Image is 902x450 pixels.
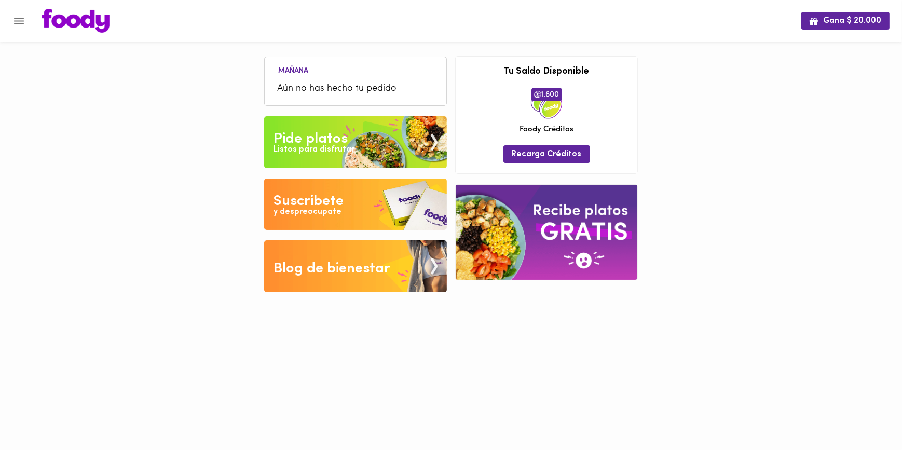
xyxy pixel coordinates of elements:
[277,82,434,96] span: Aún no has hecho tu pedido
[264,116,447,168] img: Pide un Platos
[274,258,390,279] div: Blog de bienestar
[42,9,110,33] img: logo.png
[274,206,341,218] div: y despreocupate
[264,179,447,230] img: Disfruta bajar de peso
[463,67,630,77] h3: Tu Saldo Disponible
[520,124,573,135] span: Foody Créditos
[503,145,590,162] button: Recarga Créditos
[456,185,637,280] img: referral-banner.png
[801,12,890,29] button: Gana $ 20.000
[6,8,32,34] button: Menu
[274,191,344,212] div: Suscribete
[264,240,447,292] img: Blog de bienestar
[512,149,582,159] span: Recarga Créditos
[270,65,317,75] li: Mañana
[531,88,562,101] span: 1.600
[531,88,562,119] img: credits-package.png
[534,91,541,98] img: foody-creditos.png
[810,16,881,26] span: Gana $ 20.000
[274,144,354,156] div: Listos para disfrutar
[842,390,892,440] iframe: Messagebird Livechat Widget
[274,129,348,149] div: Pide platos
